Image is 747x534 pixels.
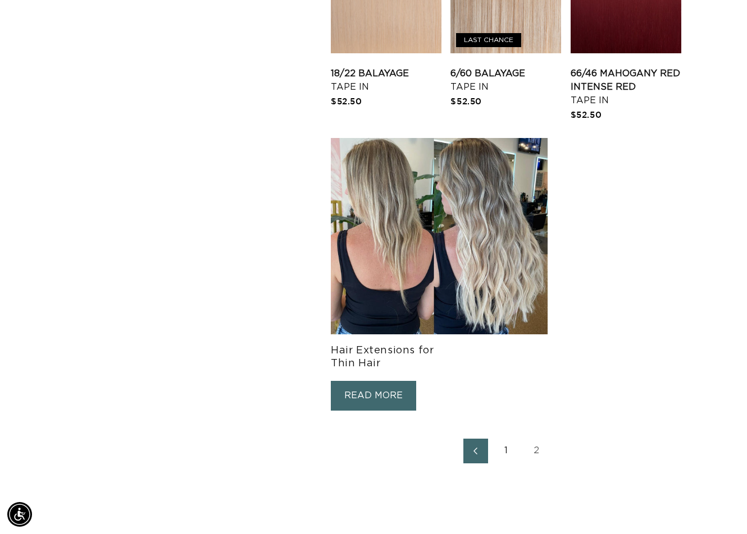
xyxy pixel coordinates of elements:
img: Hair Extensions for Thin Hair [331,138,548,334]
a: 66/46 Mahogany Red Intense Red Tape In [571,67,681,107]
iframe: Chat Widget [589,413,747,534]
a: 6/60 Balayage Tape In [450,67,561,94]
nav: Pagination [331,439,681,463]
a: Page 2 [524,439,549,463]
a: 18/22 Balayage Tape In [331,67,441,94]
h3: Hair Extensions for Thin Hair [331,344,441,371]
a: Previous page [463,439,488,463]
a: Page 1 [494,439,518,463]
div: Accessibility Menu [7,502,32,527]
a: READ MORE [331,381,416,411]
